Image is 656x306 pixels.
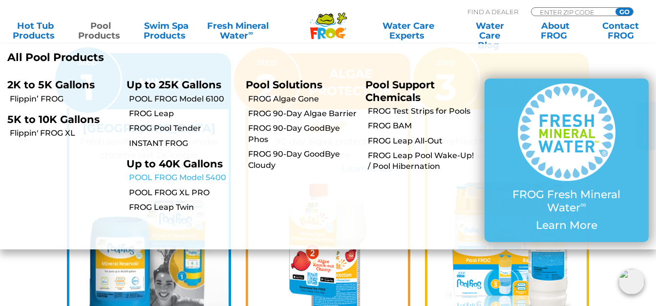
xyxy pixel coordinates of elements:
sup: ∞ [580,200,586,209]
a: POOL FROG XL PRO [129,187,238,198]
p: Pool Support Chemicals [365,79,470,103]
input: Zip Code Form [539,8,605,16]
a: Flippin’ FROG [10,94,119,104]
p: 2K to 5K Gallons [7,79,112,91]
a: FROG Fresh Mineral Water∞ Learn More [504,83,629,237]
a: Hot TubProducts [10,21,61,41]
p: Find A Dealer [467,7,518,16]
a: ContactFROG [595,21,646,41]
a: Swim SpaProducts [141,21,191,41]
p: Up to 40K Gallons [127,158,231,170]
a: Pool Solutions [246,79,322,91]
a: FROG Leap Twin [129,202,238,213]
a: FROG Test Strips for Pools [368,106,477,117]
a: Flippin' FROG XL [10,128,119,139]
p: FROG Fresh Mineral Water [504,188,629,214]
a: FROG Leap [129,108,238,119]
a: FROG BAM [368,121,477,131]
a: Fresh MineralWater∞ [206,21,270,41]
a: FROG Algae Gone [248,94,358,104]
a: FROG Leap All-Out [368,136,477,146]
p: Learn More [504,219,629,232]
a: All Pool Products [7,51,321,64]
a: FROG Leap Pool Wake-Up! / Pool Hibernation [368,150,477,172]
p: 5K to 10K Gallons [7,113,112,125]
a: FROG 90-Day Algae Barrier [248,108,358,119]
input: GO [615,8,633,16]
a: INSTANT FROG [129,138,238,149]
a: FROG Pool Tender [129,123,238,134]
a: POOL FROG Model 6100 [129,94,238,104]
a: Water CareExperts [367,21,450,41]
a: POOL FROG Model 5400 [129,172,238,183]
img: openIcon [619,269,644,294]
p: Up to 25K Gallons [127,79,231,91]
sup: ∞ [248,29,253,37]
a: AboutFROG [530,21,581,41]
a: PoolProducts [75,21,126,41]
a: FROG 90-Day GoodBye Phos [248,123,358,145]
a: FROG 90-Day GoodBye Cloudy [248,149,358,171]
a: Water CareBlog [465,21,515,41]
